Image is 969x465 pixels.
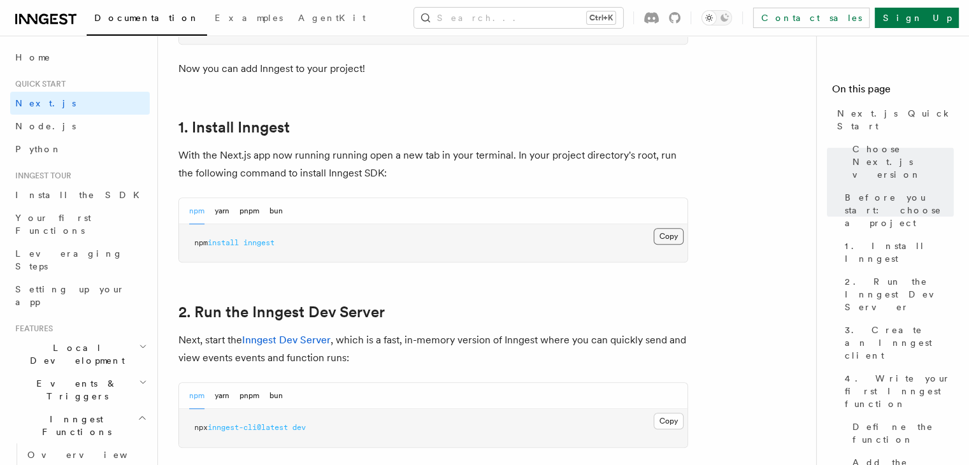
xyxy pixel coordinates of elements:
[847,415,954,451] a: Define the function
[840,234,954,270] a: 1. Install Inngest
[840,367,954,415] a: 4. Write your first Inngest function
[832,82,954,102] h4: On this page
[15,213,91,236] span: Your first Functions
[215,13,283,23] span: Examples
[292,423,306,432] span: dev
[269,383,283,409] button: bun
[10,242,150,278] a: Leveraging Steps
[10,115,150,138] a: Node.js
[10,341,139,367] span: Local Development
[845,372,954,410] span: 4. Write your first Inngest function
[242,334,331,346] a: Inngest Dev Server
[215,383,229,409] button: yarn
[178,303,385,321] a: 2. Run the Inngest Dev Server
[852,143,954,181] span: Choose Next.js version
[291,4,373,34] a: AgentKit
[215,198,229,224] button: yarn
[10,92,150,115] a: Next.js
[15,284,125,307] span: Setting up your app
[194,238,208,247] span: npm
[840,318,954,367] a: 3. Create an Inngest client
[10,408,150,443] button: Inngest Functions
[840,270,954,318] a: 2. Run the Inngest Dev Server
[10,413,138,438] span: Inngest Functions
[654,413,684,429] button: Copy
[194,423,208,432] span: npx
[587,11,615,24] kbd: Ctrl+K
[87,4,207,36] a: Documentation
[654,228,684,245] button: Copy
[10,324,53,334] span: Features
[414,8,623,28] button: Search...Ctrl+K
[837,107,954,132] span: Next.js Quick Start
[10,377,139,403] span: Events & Triggers
[701,10,732,25] button: Toggle dark mode
[10,171,71,181] span: Inngest tour
[10,278,150,313] a: Setting up your app
[15,144,62,154] span: Python
[845,324,954,362] span: 3. Create an Inngest client
[240,383,259,409] button: pnpm
[10,46,150,69] a: Home
[845,275,954,313] span: 2. Run the Inngest Dev Server
[243,238,275,247] span: inngest
[10,336,150,372] button: Local Development
[10,183,150,206] a: Install the SDK
[840,186,954,234] a: Before you start: choose a project
[298,13,366,23] span: AgentKit
[269,198,283,224] button: bun
[178,118,290,136] a: 1. Install Inngest
[15,51,51,64] span: Home
[832,102,954,138] a: Next.js Quick Start
[10,138,150,161] a: Python
[15,248,123,271] span: Leveraging Steps
[847,138,954,186] a: Choose Next.js version
[852,420,954,446] span: Define the function
[15,190,147,200] span: Install the SDK
[189,383,205,409] button: npm
[875,8,959,28] a: Sign Up
[189,198,205,224] button: npm
[178,60,688,78] p: Now you can add Inngest to your project!
[178,331,688,367] p: Next, start the , which is a fast, in-memory version of Inngest where you can quickly send and vi...
[845,191,954,229] span: Before you start: choose a project
[178,147,688,182] p: With the Next.js app now running running open a new tab in your terminal. In your project directo...
[207,4,291,34] a: Examples
[15,121,76,131] span: Node.js
[10,372,150,408] button: Events & Triggers
[845,240,954,265] span: 1. Install Inngest
[240,198,259,224] button: pnpm
[10,206,150,242] a: Your first Functions
[753,8,870,28] a: Contact sales
[208,423,288,432] span: inngest-cli@latest
[15,98,76,108] span: Next.js
[208,238,239,247] span: install
[27,450,159,460] span: Overview
[10,79,66,89] span: Quick start
[94,13,199,23] span: Documentation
